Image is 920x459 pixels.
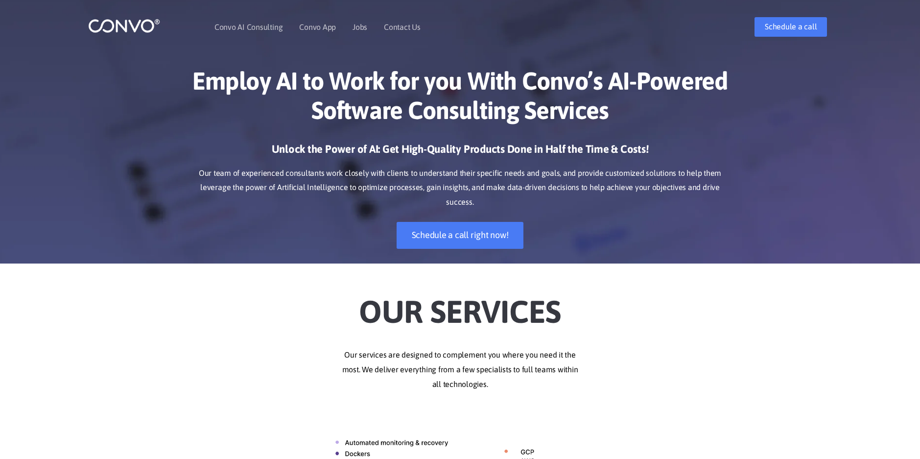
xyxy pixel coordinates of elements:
a: Contact Us [384,23,421,31]
h3: Unlock the Power of AI: Get High-Quality Products Done in Half the Time & Costs! [189,142,732,164]
a: Jobs [353,23,367,31]
a: Schedule a call right now! [397,222,524,249]
h1: Employ AI to Work for you With Convo’s AI-Powered Software Consulting Services [189,66,732,132]
a: Convo AI Consulting [214,23,283,31]
a: Convo App [299,23,336,31]
img: logo_1.png [88,18,160,33]
p: Our team of experienced consultants work closely with clients to understand their specific needs ... [189,166,732,210]
p: Our services are designed to complement you where you need it the most. We deliver everything fro... [189,348,732,392]
a: Schedule a call [755,17,827,37]
h2: Our Services [189,278,732,333]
